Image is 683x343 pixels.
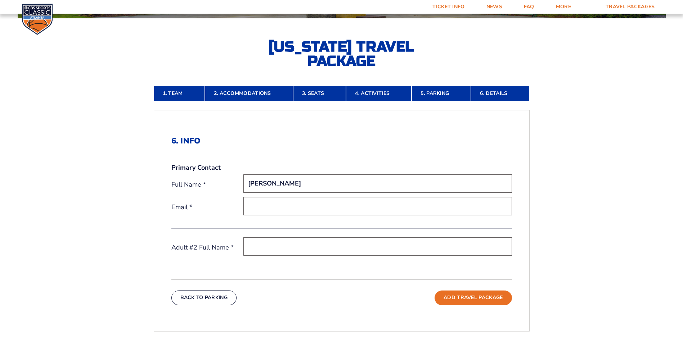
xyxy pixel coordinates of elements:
[293,86,346,101] a: 3. Seats
[171,136,512,146] h2: 6. Info
[346,86,412,101] a: 4. Activities
[22,4,53,35] img: CBS Sports Classic
[435,291,512,305] button: Add Travel Package
[171,163,221,172] strong: Primary Contact
[171,203,243,212] label: Email *
[171,243,243,252] label: Adult #2 Full Name *
[154,86,205,101] a: 1. Team
[412,86,471,101] a: 5. Parking
[171,291,237,305] button: Back To Parking
[262,40,421,68] h2: [US_STATE] Travel Package
[205,86,293,101] a: 2. Accommodations
[171,180,243,189] label: Full Name *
